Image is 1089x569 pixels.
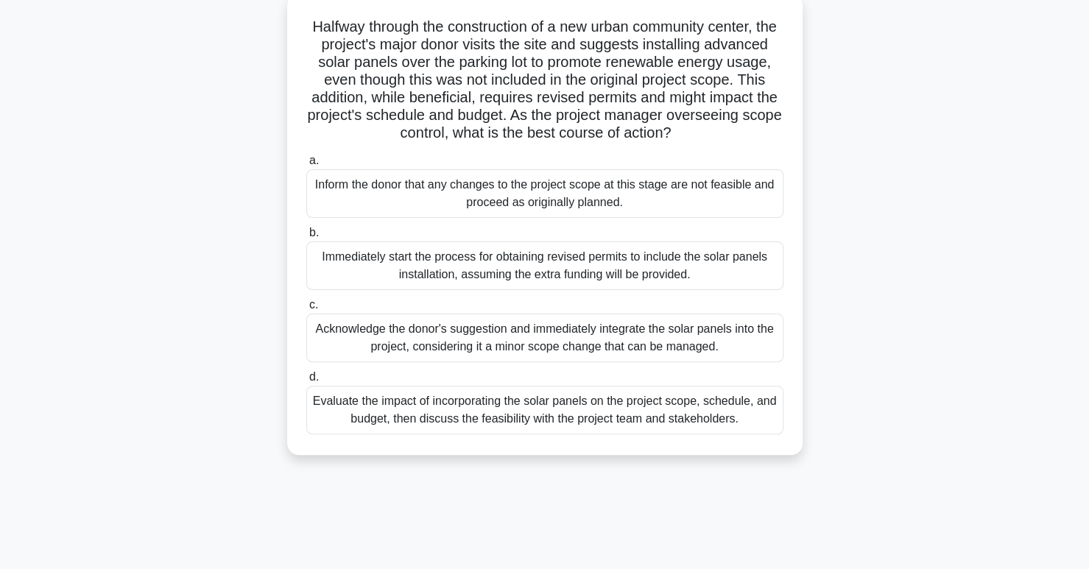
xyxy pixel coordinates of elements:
[306,241,783,290] div: Immediately start the process for obtaining revised permits to include the solar panels installat...
[306,314,783,362] div: Acknowledge the donor's suggestion and immediately integrate the solar panels into the project, c...
[306,386,783,434] div: Evaluate the impact of incorporating the solar panels on the project scope, schedule, and budget,...
[306,169,783,218] div: Inform the donor that any changes to the project scope at this stage are not feasible and proceed...
[309,298,318,311] span: c.
[309,370,319,383] span: d.
[309,154,319,166] span: a.
[309,226,319,238] span: b.
[305,18,785,143] h5: Halfway through the construction of a new urban community center, the project's major donor visit...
